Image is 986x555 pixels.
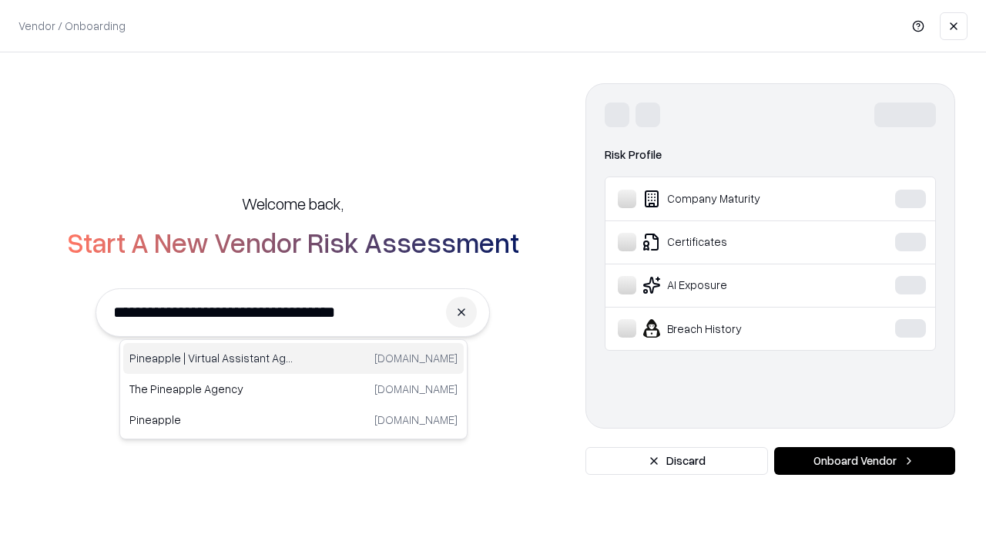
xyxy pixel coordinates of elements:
div: Certificates [618,233,848,251]
h5: Welcome back, [242,193,344,214]
div: Company Maturity [618,190,848,208]
div: Risk Profile [605,146,936,164]
p: [DOMAIN_NAME] [374,412,458,428]
div: AI Exposure [618,276,848,294]
p: The Pineapple Agency [129,381,293,397]
p: Pineapple [129,412,293,428]
div: Suggestions [119,339,468,439]
p: Pineapple | Virtual Assistant Agency [129,350,293,366]
p: Vendor / Onboarding [18,18,126,34]
p: [DOMAIN_NAME] [374,350,458,366]
div: Breach History [618,319,848,338]
p: [DOMAIN_NAME] [374,381,458,397]
button: Discard [585,447,768,475]
button: Onboard Vendor [774,447,955,475]
h2: Start A New Vendor Risk Assessment [67,227,519,257]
